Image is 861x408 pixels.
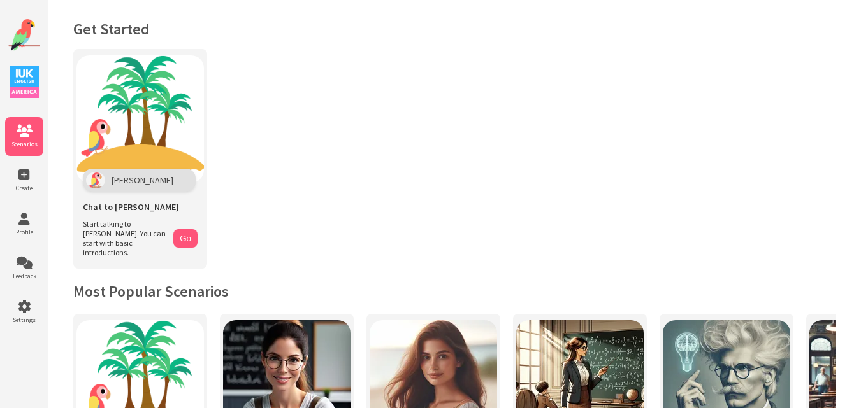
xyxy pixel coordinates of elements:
[5,272,43,280] span: Feedback
[73,281,836,301] h2: Most Popular Scenarios
[83,219,167,257] span: Start talking to [PERSON_NAME]. You can start with basic introductions.
[5,228,43,236] span: Profile
[5,184,43,192] span: Create
[86,172,105,188] img: Polly
[76,55,204,183] img: Chat with Polly
[5,140,43,148] span: Scenarios
[83,201,179,213] span: Chat to [PERSON_NAME]
[112,174,173,186] span: [PERSON_NAME]
[73,19,836,39] h1: Get Started
[10,66,39,98] img: IUK Logo
[173,229,198,248] button: Go
[5,316,43,324] span: Settings
[8,19,40,51] img: Website Logo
